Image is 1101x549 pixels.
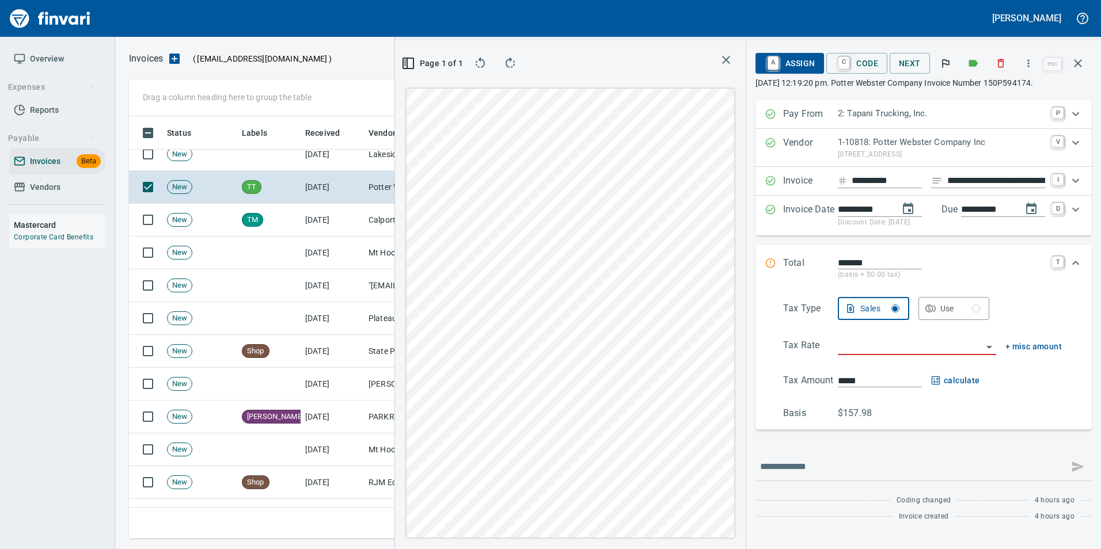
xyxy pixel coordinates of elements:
[168,379,192,390] span: New
[783,136,838,160] p: Vendor
[301,138,364,171] td: [DATE]
[168,444,192,455] span: New
[30,52,64,66] span: Overview
[168,182,192,193] span: New
[301,499,364,537] td: [DATE]
[301,368,364,401] td: [DATE]
[783,256,838,281] p: Total
[409,56,457,71] span: Page 1 of 1
[364,499,479,537] td: Westside Concrete Accessories (1-11115)
[765,54,815,73] span: Assign
[242,126,282,140] span: Click to Sort
[168,346,192,357] span: New
[783,107,838,122] p: Pay From
[1052,256,1064,268] a: T
[838,406,893,420] p: $157.98
[899,511,949,523] span: Invoice created
[77,155,101,168] span: Beta
[1052,174,1064,185] a: I
[899,56,921,71] span: Next
[305,126,340,140] span: Received
[364,433,479,466] td: Mt Hood Steel & Wood, LLC (1-38702)
[168,280,192,291] span: New
[1052,203,1064,214] a: D
[364,401,479,433] td: PARKROSE HARDWARE [GEOGRAPHIC_DATA] <[PERSON_NAME][EMAIL_ADDRESS][PERSON_NAME][DOMAIN_NAME]>
[168,247,192,258] span: New
[364,302,479,335] td: Plateau Archaeological Investigations (1-39118)
[783,174,838,189] p: Invoice
[30,103,59,117] span: Reports
[838,174,847,188] svg: Invoice number
[931,373,980,388] span: calculate
[8,80,95,94] span: Expenses
[242,182,261,193] span: TT
[30,154,60,169] span: Invoices
[168,149,192,160] span: New
[1044,58,1061,70] a: esc
[186,53,332,64] p: ( )
[860,302,899,316] div: Sales
[1052,136,1064,147] a: V
[301,204,364,237] td: [DATE]
[890,53,930,74] button: Next Invoice
[196,53,328,64] span: [EMAIL_ADDRESS][DOMAIN_NAME]
[755,196,1092,235] div: Expand
[988,51,1013,76] button: Discard
[755,292,1092,430] div: Expand
[981,339,997,355] button: Open
[163,52,186,66] button: Upload an Invoice
[836,54,878,73] span: Code
[364,204,479,237] td: Calportland (6-11224)
[364,138,479,171] td: Lakeside Industries Inc. (1-10589)
[364,237,479,269] td: Mt Hood Steel & Wood, LLC (1-38702)
[941,203,996,216] p: Due
[129,52,163,66] nav: breadcrumb
[167,126,191,140] span: Status
[940,302,981,316] div: Use
[783,203,838,228] p: Invoice Date
[838,269,1045,281] p: (basis + $0.00 tax)
[301,171,364,204] td: [DATE]
[143,91,312,103] p: Drag a column heading here to group the table
[369,126,436,140] span: Click to Sort
[755,245,1092,292] div: Expand
[364,171,479,204] td: Potter Webster Company Inc (1-10818)
[242,477,269,488] span: Shop
[838,107,1045,120] p: 2: Tapani Trucking, Inc.
[242,411,308,422] span: [PERSON_NAME]
[364,466,479,499] td: RJM Equipment Sales, LLC (1-21888)
[364,368,479,401] td: [PERSON_NAME] <[EMAIL_ADDRESS][DOMAIN_NAME]>
[838,56,849,69] a: C
[242,215,263,226] span: TM
[1035,511,1075,523] span: 4 hours ago
[838,149,1045,161] p: [STREET_ADDRESS]
[894,195,922,223] button: change date
[364,269,479,302] td: "[EMAIL_ADDRESS][DOMAIN_NAME]" <[EMAIL_ADDRESS][DOMAIN_NAME]>
[1035,495,1075,506] span: 4 hours ago
[783,406,838,420] p: Basis
[8,131,95,146] span: Payable
[7,5,93,32] img: Finvari
[783,373,838,388] p: Tax Amount
[1064,453,1092,481] span: This records your message into the invoice and notifies anyone mentioned
[30,180,60,195] span: Vendors
[897,495,951,506] span: Coding changed
[301,466,364,499] td: [DATE]
[1016,51,1041,76] button: More
[755,129,1092,167] div: Expand
[167,126,206,140] span: Click to Sort
[1018,195,1045,223] button: change due date
[992,12,1061,24] h5: [PERSON_NAME]
[783,338,838,355] p: Tax Rate
[301,302,364,335] td: [DATE]
[14,233,93,241] a: Corporate Card Benefits
[168,411,192,422] span: New
[933,51,958,76] button: Flag
[838,217,1045,228] p: Discount Date: [DATE]
[931,175,943,186] svg: Invoice description
[301,401,364,433] td: [DATE]
[242,346,269,357] span: Shop
[369,126,422,140] span: Vendor / From
[168,313,192,324] span: New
